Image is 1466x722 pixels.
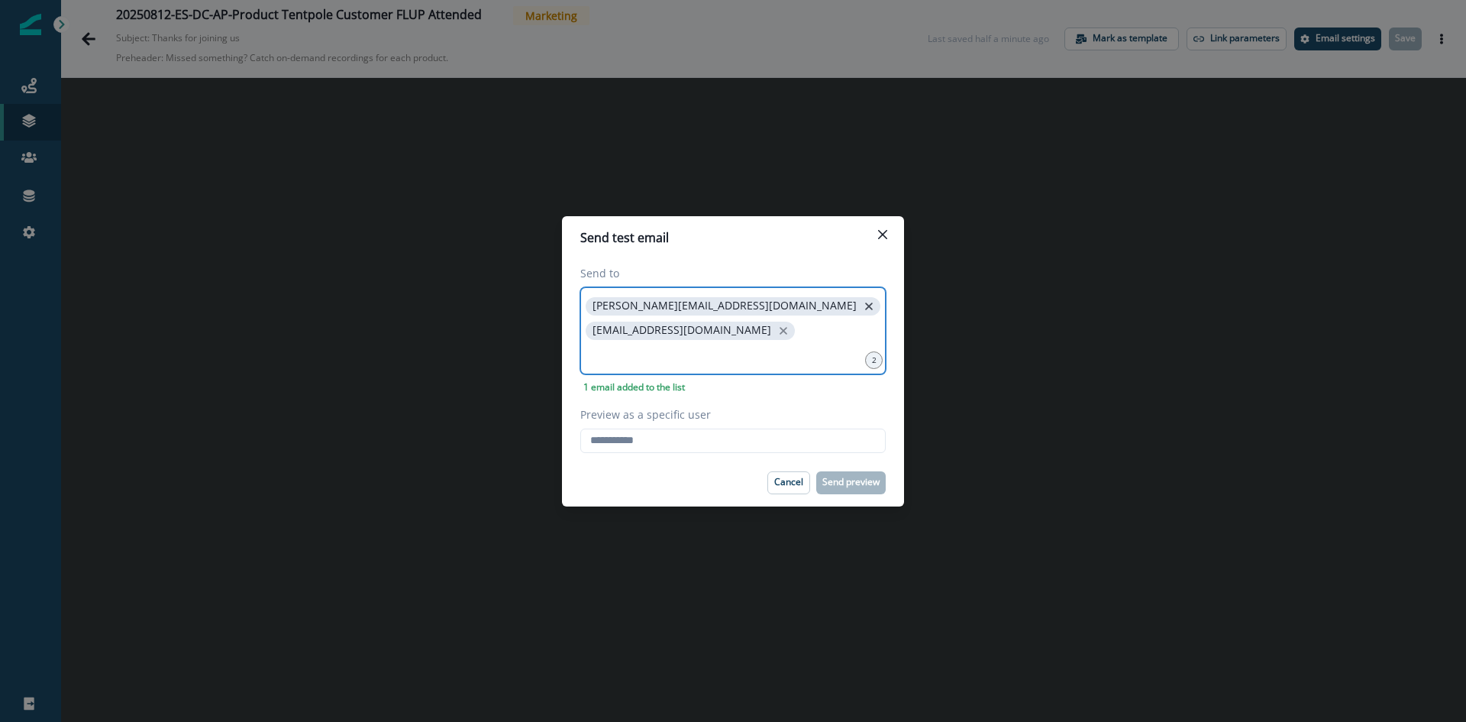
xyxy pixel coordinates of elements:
[593,299,857,312] p: [PERSON_NAME][EMAIL_ADDRESS][DOMAIN_NAME]
[580,380,688,394] p: 1 email added to the list
[767,471,810,494] button: Cancel
[861,299,877,314] button: close
[776,323,791,338] button: close
[774,477,803,487] p: Cancel
[580,406,877,423] label: Preview as a specific user
[870,222,895,247] button: Close
[580,265,877,281] label: Send to
[580,228,669,247] p: Send test email
[822,477,880,487] p: Send preview
[593,324,771,337] p: [EMAIL_ADDRESS][DOMAIN_NAME]
[816,471,886,494] button: Send preview
[865,351,883,369] div: 2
